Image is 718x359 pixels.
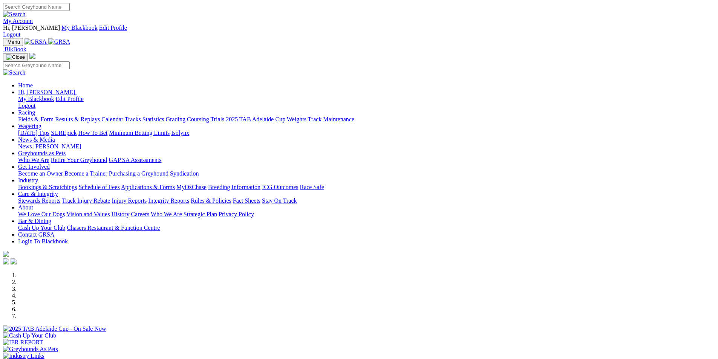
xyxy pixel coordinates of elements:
a: Stay On Track [262,197,297,204]
a: Care & Integrity [18,191,58,197]
a: Cash Up Your Club [18,225,65,231]
a: Coursing [187,116,209,122]
a: Bar & Dining [18,218,51,224]
span: Hi, [PERSON_NAME] [3,24,60,31]
a: Who We Are [18,157,49,163]
a: Fact Sheets [233,197,260,204]
a: News & Media [18,136,55,143]
a: Purchasing a Greyhound [109,170,168,177]
div: Greyhounds as Pets [18,157,715,163]
a: 2025 TAB Adelaide Cup [226,116,285,122]
a: History [111,211,129,217]
div: Care & Integrity [18,197,715,204]
a: Calendar [101,116,123,122]
a: Breeding Information [208,184,260,190]
a: Racing [18,109,35,116]
img: Cash Up Your Club [3,332,56,339]
img: facebook.svg [3,258,9,264]
img: logo-grsa-white.png [3,251,9,257]
a: GAP SA Assessments [109,157,162,163]
a: [DATE] Tips [18,130,49,136]
a: How To Bet [78,130,108,136]
a: Edit Profile [99,24,127,31]
a: Industry [18,177,38,183]
a: MyOzChase [176,184,207,190]
a: Track Injury Rebate [62,197,110,204]
img: Search [3,11,26,18]
a: Schedule of Fees [78,184,119,190]
a: Statistics [142,116,164,122]
a: My Account [3,18,33,24]
img: Search [3,69,26,76]
a: We Love Our Dogs [18,211,65,217]
a: Track Maintenance [308,116,354,122]
a: [PERSON_NAME] [33,143,81,150]
a: Stewards Reports [18,197,60,204]
a: Results & Replays [55,116,100,122]
a: SUREpick [51,130,77,136]
a: Injury Reports [112,197,147,204]
a: Chasers Restaurant & Function Centre [67,225,160,231]
a: Privacy Policy [219,211,254,217]
a: Logout [18,102,35,109]
a: Edit Profile [56,96,84,102]
button: Toggle navigation [3,53,28,61]
div: Get Involved [18,170,715,177]
input: Search [3,61,70,69]
a: Become a Trainer [64,170,107,177]
img: 2025 TAB Adelaide Cup - On Sale Now [3,325,106,332]
input: Search [3,3,70,11]
a: Applications & Forms [121,184,175,190]
a: Fields & Form [18,116,54,122]
img: IER REPORT [3,339,43,346]
a: Wagering [18,123,41,129]
a: Weights [287,116,306,122]
a: Integrity Reports [148,197,189,204]
a: Vision and Values [66,211,110,217]
img: GRSA [24,38,47,45]
a: Grading [166,116,185,122]
a: Home [18,82,33,89]
a: Isolynx [171,130,189,136]
a: Login To Blackbook [18,238,68,244]
div: Bar & Dining [18,225,715,231]
div: Racing [18,116,715,123]
a: Race Safe [300,184,324,190]
span: BlkBook [5,46,26,52]
div: News & Media [18,143,715,150]
a: Careers [131,211,149,217]
div: About [18,211,715,218]
img: Close [6,54,25,60]
a: ICG Outcomes [262,184,298,190]
a: Contact GRSA [18,231,54,238]
a: Hi, [PERSON_NAME] [18,89,77,95]
a: My Blackbook [18,96,54,102]
img: GRSA [48,38,70,45]
img: twitter.svg [11,258,17,264]
div: My Account [3,24,715,38]
a: Retire Your Greyhound [51,157,107,163]
img: Greyhounds As Pets [3,346,58,353]
img: logo-grsa-white.png [29,53,35,59]
a: Trials [210,116,224,122]
a: Tracks [125,116,141,122]
a: Who We Are [151,211,182,217]
a: Minimum Betting Limits [109,130,170,136]
a: BlkBook [3,46,26,52]
a: Rules & Policies [191,197,231,204]
a: Bookings & Scratchings [18,184,77,190]
a: About [18,204,33,211]
button: Toggle navigation [3,38,23,46]
a: Logout [3,31,20,38]
a: Strategic Plan [184,211,217,217]
span: Hi, [PERSON_NAME] [18,89,75,95]
div: Wagering [18,130,715,136]
a: Greyhounds as Pets [18,150,66,156]
div: Industry [18,184,715,191]
a: Become an Owner [18,170,63,177]
a: Syndication [170,170,199,177]
a: News [18,143,32,150]
a: My Blackbook [61,24,98,31]
a: Get Involved [18,163,50,170]
div: Hi, [PERSON_NAME] [18,96,715,109]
